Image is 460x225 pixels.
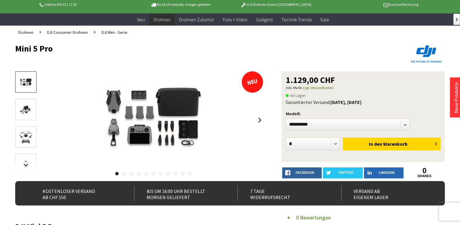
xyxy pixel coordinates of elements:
[286,84,441,91] p: inkl. MwSt.
[102,30,127,35] span: DJI Mini - Serie
[379,171,395,174] span: LinkedIn
[44,26,91,39] a: DJI Consumer Drohnen
[330,99,361,105] b: [DATE], [DATE]
[149,13,175,26] a: Drohnen
[286,99,441,105] div: Garantierter Versand:
[133,1,228,8] p: Bis 16 Uhr bestellt, morgen geliefert.
[15,44,359,53] h1: Mini 5 Pro
[15,26,36,39] a: Drohnen
[282,167,322,178] a: facebook
[343,137,441,150] button: In den Warenkorb
[408,44,445,64] img: DJI
[286,76,335,84] span: 1.129,00 CHF
[303,85,334,90] a: zzgl. Versandkosten
[30,186,122,201] div: Kostenloser Versand ab CHF 150
[133,13,149,26] a: Neu
[237,186,329,201] div: 7 Tage Widerrufsrecht
[18,30,33,35] span: Drohnen
[47,30,88,35] span: DJI Consumer Drohnen
[99,26,130,39] a: DJI Mini - Serie
[256,16,273,23] span: Gadgets
[453,82,459,113] a: Neue Produkte
[228,1,323,8] p: DJI Drohnen Dealer [GEOGRAPHIC_DATA]
[134,186,225,201] div: Bis um 16:00 Uhr bestellt Morgen geliefert
[296,171,314,174] span: facebook
[320,16,329,23] span: Sale
[405,174,444,178] a: shares
[154,16,171,23] span: Drohnen
[323,167,362,178] a: twitter
[286,92,306,99] span: An Lager
[252,13,277,26] a: Gadgets
[369,141,382,147] span: In den
[179,16,214,23] span: Drohnen Zubehör
[277,13,316,26] a: Technik-Trends
[137,16,145,23] span: Neu
[405,167,444,174] a: 0
[286,110,441,117] p: Modell:
[17,77,35,88] img: Vorschau: Mini 5 Pro
[219,13,252,26] a: Foto + Video
[364,167,403,178] a: LinkedIn
[38,1,133,8] p: Hotline 032 511 11 03
[223,16,247,23] span: Foto + Video
[81,71,227,169] img: Mini 5 Pro
[323,1,418,8] p: Kauf auf Rechnung
[316,13,334,26] a: Sale
[338,171,353,174] span: twitter
[175,13,219,26] a: Drohnen Zubehör
[341,186,432,201] div: Versand ab eigenem Lager
[456,18,458,21] span: 
[383,141,407,147] span: Warenkorb
[281,16,312,23] span: Technik-Trends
